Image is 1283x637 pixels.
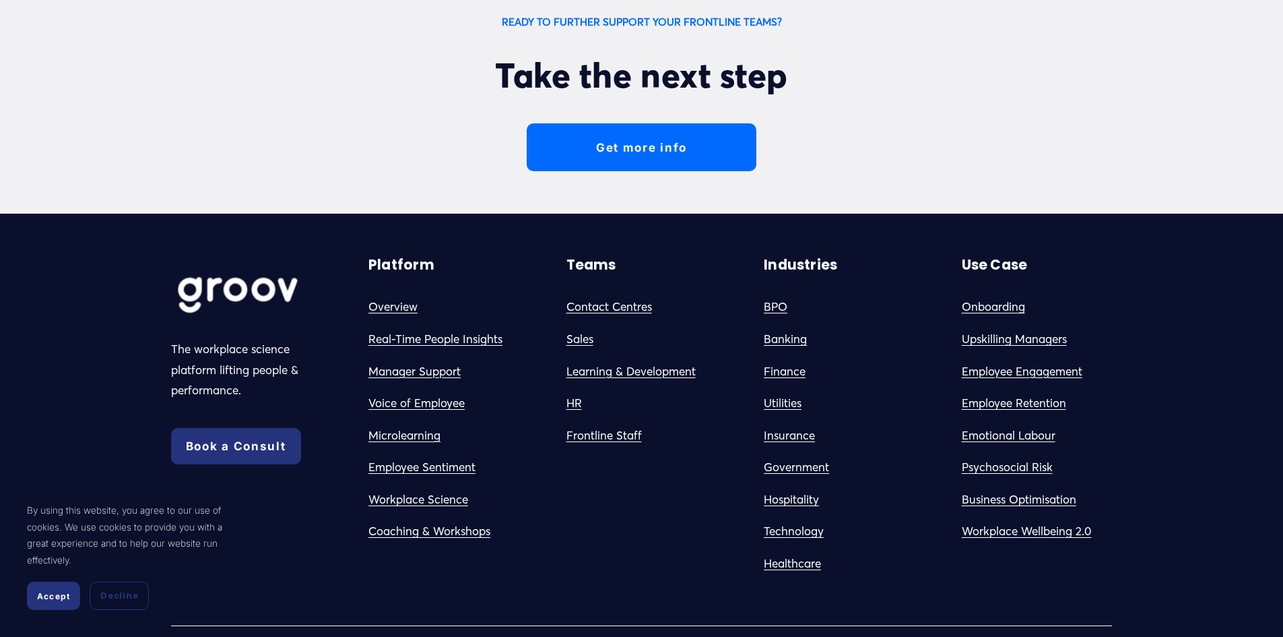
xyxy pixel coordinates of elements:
[171,339,322,401] p: The workplace science platform lifting people & performance.
[764,393,801,414] a: Utilities
[566,425,642,446] a: Frontline Staff
[764,297,787,317] a: BPO
[1065,521,1092,542] a: g 2.0
[495,54,787,96] strong: Take the next step
[962,457,1053,478] a: Psychosocial Risk
[527,123,756,171] a: Get more info
[368,425,440,446] a: Microlearning
[962,425,1055,446] a: Emotional Labour
[566,255,616,274] strong: Teams
[962,329,1067,350] a: Upskilling Managers
[566,361,696,382] a: Learning & Development
[764,255,837,274] strong: Industries
[100,590,138,602] span: Decline
[962,521,1065,542] a: Workplace Wellbein
[368,521,490,542] a: Coaching & Workshops
[37,591,70,601] span: Accept
[764,425,815,446] a: Insurance
[962,393,1066,414] a: Employee Retention
[27,582,80,610] button: Accept
[368,329,502,350] a: Real-Time People Insights
[13,489,256,624] section: Cookie banner
[90,582,149,610] button: Decline
[764,489,819,510] a: Hospitality
[566,329,593,350] a: Sales
[368,457,475,478] a: Employee Sentiment
[502,16,782,28] strong: READY TO FURTHER SUPPORT YOUR FRONTLINE TEAMS?
[764,329,807,350] a: Banking
[962,489,1076,510] a: Business Optimisation
[962,361,1082,382] a: Employee Engagement
[368,489,468,510] a: Workplace Science
[962,297,1025,317] a: Onboarding
[368,255,434,274] strong: Platform
[764,457,829,478] a: Government
[566,297,652,317] a: Contact Centres
[171,428,301,464] a: Book a Consult
[764,521,824,542] a: Technology
[368,361,461,382] a: Manager Support
[764,361,805,382] a: Finance
[566,393,582,414] a: HR
[368,393,465,414] a: Voice of Employee
[27,502,242,568] p: By using this website, you agree to our use of cookies. We use cookies to provide you with a grea...
[764,553,821,574] a: Healthcare
[962,255,1028,274] strong: Use Case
